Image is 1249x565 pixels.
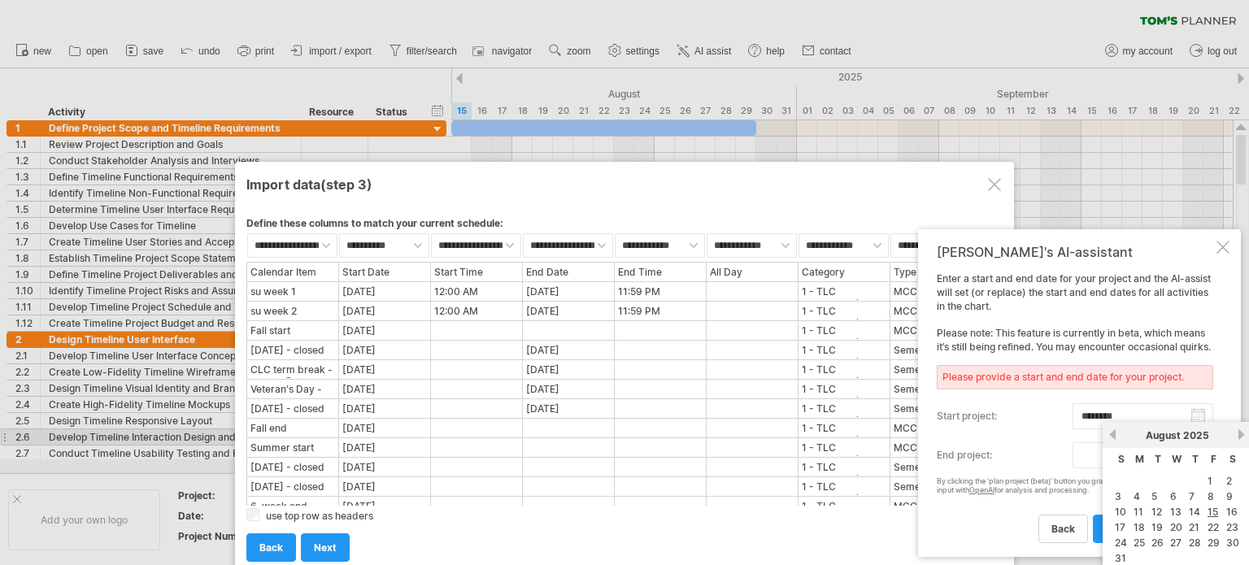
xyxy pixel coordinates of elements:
span: Wednesday [1172,453,1182,465]
div: 11:59 PM [616,283,705,300]
div: MCC Calendar [891,283,981,300]
div: MCC Calendar [891,322,981,339]
div: [DATE] [340,283,429,300]
div: [DATE] [340,400,429,417]
a: 7 [1187,489,1196,504]
div: 1 - TLC PLANNING / SCHEDULING [799,380,889,398]
div: [DATE] [340,498,429,515]
div: 1 - TLC PLANNING / SCHEDULING [799,400,889,417]
a: 19 [1150,519,1164,535]
div: Semester Dates / Holidays / Closures [891,361,981,378]
div: Calendar Item [248,263,337,280]
div: 1 - TLC PLANNING / SCHEDULING [799,322,889,339]
div: [DATE] [340,439,429,456]
span: 2025 [1183,429,1209,441]
a: 16 [1225,504,1239,519]
div: All Day [707,263,797,280]
div: [DATE] [340,322,429,339]
a: next [1235,428,1247,441]
a: plan project (beta) [1093,515,1208,543]
div: [DATE] [340,478,429,495]
div: 12:00 AM [432,302,521,319]
span: (step 3) [320,176,372,193]
div: Semester Dates / Holidays / Closures [891,478,981,495]
div: 1 - TLC PLANNING / SCHEDULING [799,419,889,437]
label: start project: [937,403,1073,429]
a: 24 [1113,535,1129,550]
a: 14 [1187,504,1202,519]
a: 8 [1206,489,1216,504]
div: Fall start [248,322,337,339]
div: MCC Calendar [891,439,981,456]
div: Semester Dates / Holidays / Closures [891,459,981,476]
div: [DATE] [340,341,429,359]
div: CLC term break - closed @ CLC [248,361,337,378]
div: Type [891,263,981,280]
span: next [314,541,337,554]
div: [DATE] - closed [248,478,337,495]
a: 5 [1150,489,1159,504]
div: [PERSON_NAME]'s AI-assistant [937,244,1213,260]
a: 20 [1168,519,1184,535]
div: su week 2 [248,302,337,319]
div: [DATE] - closed [248,459,337,476]
div: Start Date [340,263,429,280]
div: [DATE] [340,380,429,398]
a: 25 [1132,535,1147,550]
div: 1 - TLC PLANNING / SCHEDULING [799,459,889,476]
div: Fall end [248,419,337,437]
div: su week 1 [248,283,337,300]
span: Friday [1211,453,1216,465]
div: Semester Dates / Holidays / Closures [891,380,981,398]
a: 6 [1168,489,1178,504]
a: back [1038,515,1088,543]
a: previous [1107,428,1119,441]
a: 12 [1150,504,1164,519]
span: Sunday [1118,453,1125,465]
a: 22 [1206,519,1221,535]
span: Thursday [1192,453,1199,465]
div: Define these columns to match your current schedule: [246,217,1003,233]
div: 12:00 AM [432,283,521,300]
a: 18 [1132,519,1147,535]
div: [DATE] [340,419,429,437]
a: 23 [1225,519,1240,535]
div: [DATE] - closed [248,400,337,417]
a: 17 [1113,519,1127,535]
a: 26 [1150,535,1165,550]
span: Monday [1135,453,1144,465]
a: 10 [1113,504,1128,519]
div: 1 - TLC PLANNING / SCHEDULING [799,302,889,319]
a: 29 [1206,535,1221,550]
a: 4 [1132,489,1142,504]
a: 9 [1225,489,1234,504]
div: [DATE] [524,361,613,378]
div: [DATE] - closed [248,341,337,359]
div: Veteran's Day - closed [248,380,337,398]
div: [DATE] [340,361,429,378]
div: [DATE] [340,459,429,476]
div: [DATE] [524,380,613,398]
span: back [259,541,283,554]
div: Semester Dates / Holidays / Closures [891,341,981,359]
div: [DATE] [524,283,613,300]
label: end project: [937,442,1073,468]
div: MCC Calendar [891,498,981,515]
div: 1 - TLC PLANNING / SCHEDULING [799,341,889,359]
div: Semester Dates / Holidays / Closures [891,400,981,417]
div: Enter a start and end date for your project and the AI-assist will set (or replace) the start and... [937,272,1213,542]
a: 21 [1187,519,1201,535]
div: MCC Calendar [891,419,981,437]
div: MCC Calendar [891,302,981,319]
a: 1 [1206,473,1214,489]
div: Start Time [432,263,521,280]
a: next [301,533,350,562]
a: 28 [1187,535,1203,550]
a: 3 [1113,489,1123,504]
div: By clicking the 'plan project (beta)' button you grant us permission to share your input with for... [937,477,1213,495]
div: Import data [246,169,1003,198]
a: 27 [1168,535,1183,550]
div: Please provide a start and end date for your project. [937,365,1213,389]
div: [DATE] [340,302,429,319]
div: End Date [524,263,613,280]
